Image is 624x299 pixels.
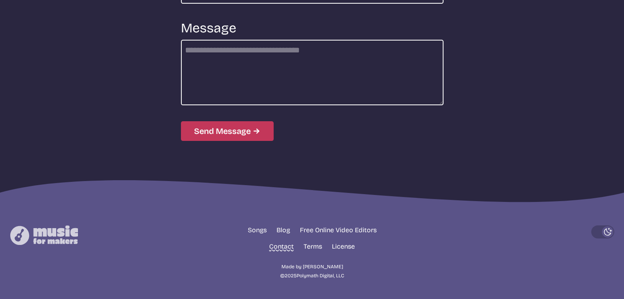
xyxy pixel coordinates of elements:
[332,242,355,251] a: License
[248,225,267,235] a: Songs
[277,225,290,235] a: Blog
[280,273,344,279] span: © 2025 Polymath Digital, LLC
[181,121,274,141] button: Submit
[281,263,343,270] a: Made by [PERSON_NAME]
[304,242,322,251] a: Terms
[181,20,443,36] label: Message
[10,225,78,245] img: Music for Makers logo
[300,225,377,235] a: Free Online Video Editors
[269,242,294,251] a: Contact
